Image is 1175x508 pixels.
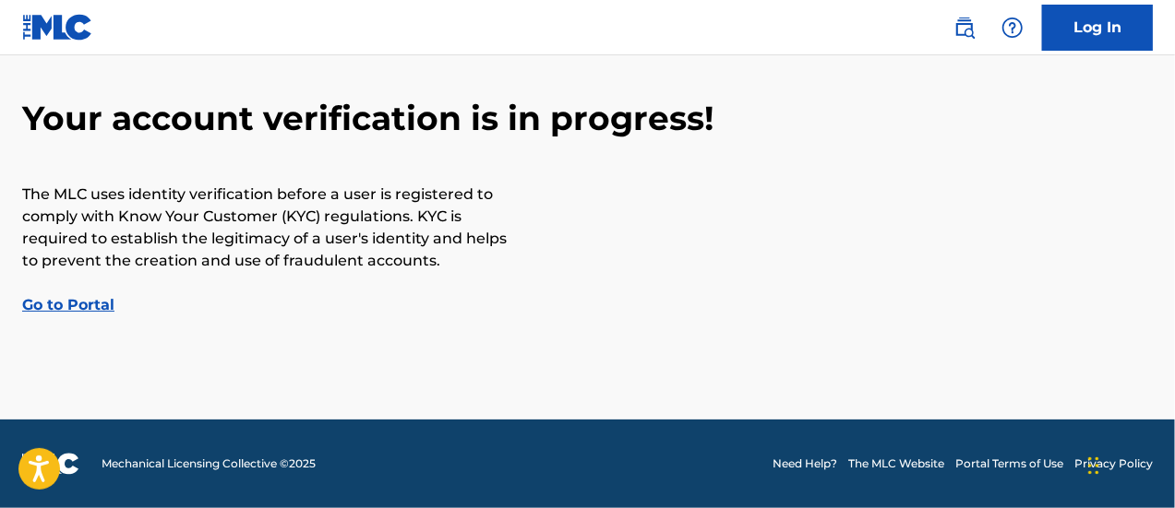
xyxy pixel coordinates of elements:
[1042,5,1153,51] a: Log In
[946,9,983,46] a: Public Search
[1088,438,1099,493] div: Drag
[22,183,511,272] p: The MLC uses identity verification before a user is registered to comply with Know Your Customer ...
[955,455,1063,472] a: Portal Terms of Use
[22,14,93,41] img: MLC Logo
[102,455,316,472] span: Mechanical Licensing Collective © 2025
[994,9,1031,46] div: Help
[22,98,1153,139] h2: Your account verification is in progress!
[1001,17,1024,39] img: help
[22,296,114,313] a: Go to Portal
[848,455,944,472] a: The MLC Website
[773,455,837,472] a: Need Help?
[22,453,79,475] img: logo
[953,17,976,39] img: search
[1083,419,1175,508] iframe: Chat Widget
[1074,455,1153,472] a: Privacy Policy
